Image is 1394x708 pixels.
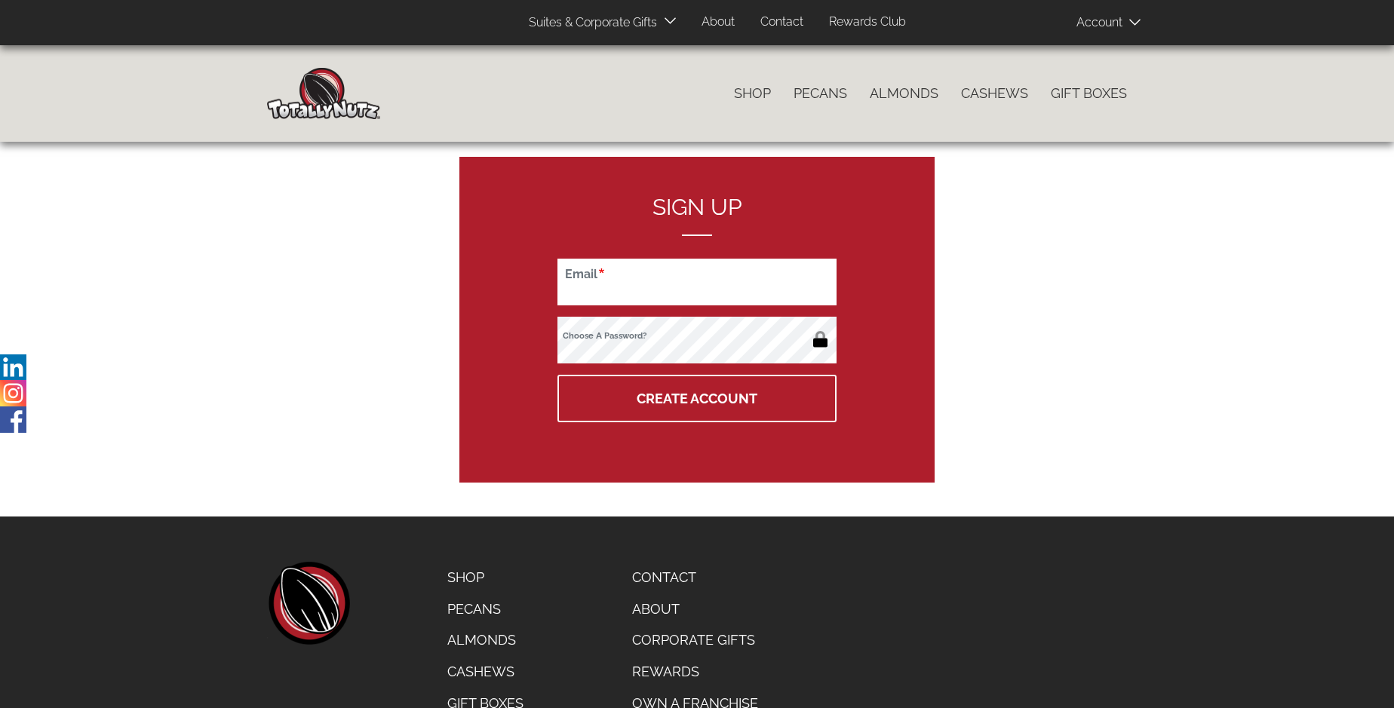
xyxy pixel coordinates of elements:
a: Shop [723,78,782,109]
a: Almonds [858,78,950,109]
a: Contact [621,562,769,593]
a: Gift Boxes [1039,78,1138,109]
a: Cashews [950,78,1039,109]
a: Cashews [436,656,535,688]
a: home [267,562,350,645]
a: Almonds [436,624,535,656]
a: Corporate Gifts [621,624,769,656]
a: About [621,593,769,625]
h2: Sign up [557,195,837,236]
a: Shop [436,562,535,593]
a: Pecans [436,593,535,625]
a: Rewards [621,656,769,688]
a: About [690,8,746,37]
input: Email [557,259,837,305]
button: Create Account [557,375,837,422]
a: Contact [749,8,815,37]
a: Suites & Corporate Gifts [517,8,662,38]
img: Home [267,68,380,119]
a: Pecans [782,78,858,109]
a: Rewards Club [818,8,917,37]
